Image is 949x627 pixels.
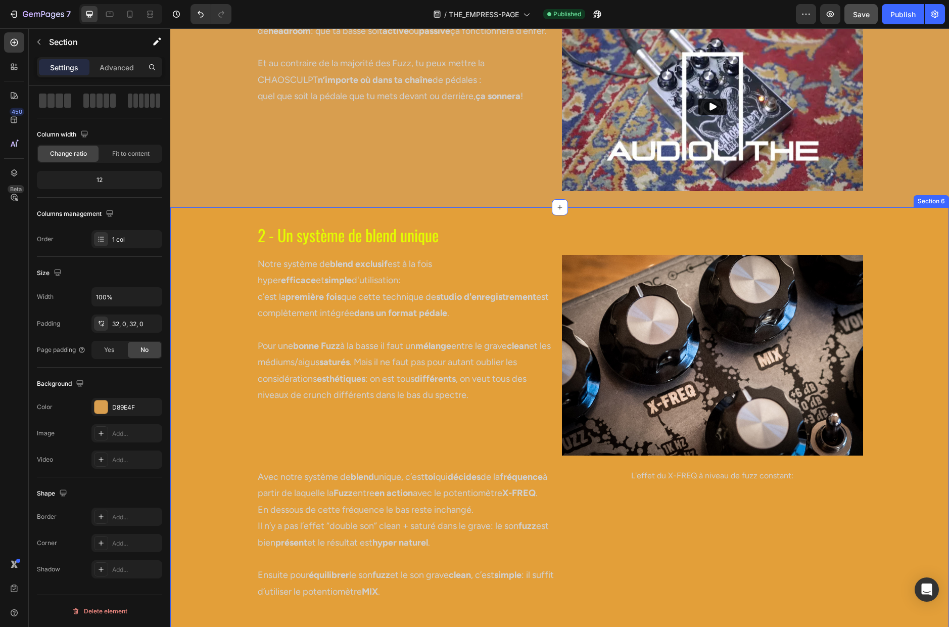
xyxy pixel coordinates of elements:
div: Add... [112,513,160,522]
span: Yes [104,345,114,354]
div: Order [37,235,54,244]
div: Width [37,292,54,301]
strong: ça sonnera [305,62,350,73]
div: 1 col [112,235,160,244]
p: Il n’y a pas l’effet “double son” clean + saturé dans le grave: le son est bien et le résultat est . [87,489,387,522]
div: Corner [37,539,57,548]
div: Section 6 [745,168,777,177]
p: Notre système de est à la fois hyper et d'utilisation: [87,228,387,260]
p: Pour une à la basse il faut un entre le grave et les médiums/aigus . Mais il ne faut pas pour aut... [87,309,387,375]
strong: différents [244,345,286,356]
span: Save [853,10,870,19]
strong: présent [105,509,137,520]
strong: clean [337,312,359,323]
img: gempages_553395446198830277-14df4774-99ea-4736-8654-39d3ca79dc3e.jpg [392,227,693,427]
div: Size [37,266,64,280]
div: Open Intercom Messenger [915,577,939,602]
strong: esthétiques [147,345,195,356]
span: Fit to content [112,149,150,158]
strong: décides [277,443,310,454]
strong: X-FREQ [332,459,365,470]
strong: dans un format pédale [184,279,277,290]
p: 7 [66,8,71,20]
div: Page padding [37,345,86,354]
div: 32, 0, 32, 0 [112,320,160,329]
strong: simple [154,246,181,257]
strong: hyper naturel [202,509,258,520]
p: c’est la que cette technique de est complètement intégrée . [87,260,387,293]
strong: simple [324,541,351,552]
strong: clean [278,541,301,552]
strong: fuzz [348,492,366,503]
input: Auto [92,288,162,306]
span: Change ratio [50,149,87,158]
div: Background [37,377,86,391]
div: Delete element [72,605,127,617]
p: L'effet du X-FREQ à niveau de fuzz constant: [393,440,692,455]
strong: fréquence [329,443,372,454]
button: Delete element [37,603,162,619]
button: Play [528,70,556,86]
p: Advanced [100,62,134,73]
strong: blend [180,443,204,454]
span: No [140,345,149,354]
span: THE_EMPRESS-PAGE [449,9,519,20]
div: Color [37,402,53,412]
span: Published [553,10,581,19]
div: Column width [37,128,90,142]
strong: studio d'enregistrement [266,263,366,274]
strong: fuzz [202,541,220,552]
div: Shadow [37,565,60,574]
div: Border [37,512,57,521]
p: Et au contraire de la majorité des Fuzz, tu peux mettre la CHAOSCULPT de pédales : [87,27,387,60]
div: D89E4F [112,403,160,412]
strong: saturés [149,328,179,339]
h2: 2 - Un système de blend unique [86,195,693,218]
strong: première fois [115,263,171,274]
span: / [444,9,447,20]
iframe: Design area [170,28,949,627]
div: Add... [112,429,160,438]
div: Padding [37,319,60,328]
p: Section [49,36,132,48]
button: Publish [882,4,924,24]
strong: toi [254,443,265,454]
p: Settings [50,62,78,73]
strong: MIX [192,558,208,569]
strong: mélange [245,312,281,323]
button: 7 [4,4,75,24]
div: Beta [8,185,24,193]
p: Avec notre système de unique, c’est qui de la à partir de laquelle la entre avec le potentiomètre... [87,440,387,489]
strong: blend exclusif [160,230,217,241]
strong: Fuzz [163,459,182,470]
strong: n’importe où dans ta chaîne [148,46,262,57]
p: quel que soit la pédale que tu mets devant ou derrière, ! [87,60,387,76]
div: Add... [112,539,160,548]
button: Save [844,4,878,24]
div: 450 [10,108,24,116]
strong: bonne Fuzz [123,312,170,323]
p: Ensuite pour le son et le son grave , c’est : il suffit d’utiliser le potentiomètre . [87,539,387,571]
div: Add... [112,565,160,574]
strong: en action [204,459,243,470]
div: Video [37,455,53,464]
div: Image [37,429,55,438]
div: Shape [37,487,69,501]
div: Columns management [37,207,116,221]
strong: équilibrer [138,541,179,552]
div: Undo/Redo [191,4,231,24]
div: Publish [890,9,916,20]
div: Add... [112,456,160,465]
div: 12 [39,173,160,187]
strong: efficace [111,246,146,257]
